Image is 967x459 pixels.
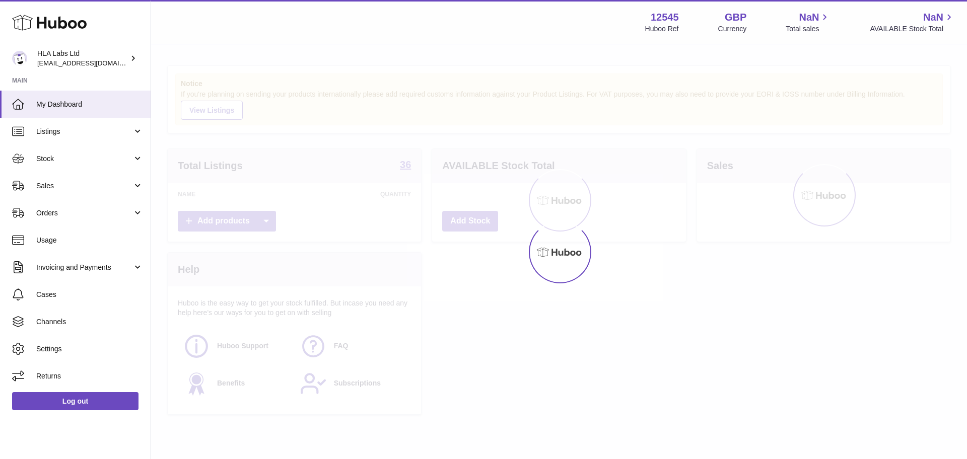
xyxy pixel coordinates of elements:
span: NaN [799,11,819,24]
img: clinton@newgendirect.com [12,51,27,66]
span: Sales [36,181,132,191]
div: HLA Labs Ltd [37,49,128,68]
span: Channels [36,317,143,327]
span: Total sales [786,24,831,34]
span: Usage [36,236,143,245]
span: My Dashboard [36,100,143,109]
a: Log out [12,392,139,410]
div: Currency [718,24,747,34]
span: Invoicing and Payments [36,263,132,272]
span: [EMAIL_ADDRESS][DOMAIN_NAME] [37,59,148,67]
a: NaN Total sales [786,11,831,34]
span: AVAILABLE Stock Total [870,24,955,34]
span: Orders [36,208,132,218]
a: NaN AVAILABLE Stock Total [870,11,955,34]
span: Stock [36,154,132,164]
span: Listings [36,127,132,136]
span: Settings [36,344,143,354]
strong: 12545 [651,11,679,24]
span: Returns [36,371,143,381]
span: Cases [36,290,143,299]
div: Huboo Ref [645,24,679,34]
span: NaN [923,11,943,24]
strong: GBP [725,11,746,24]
